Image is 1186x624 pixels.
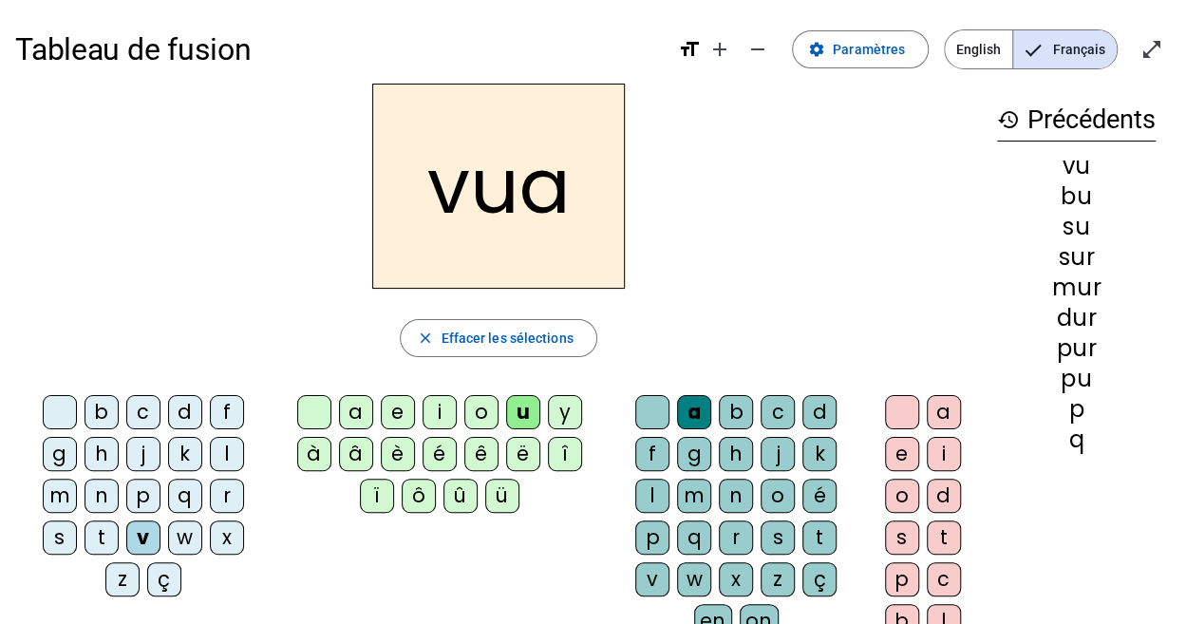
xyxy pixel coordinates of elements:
[997,276,1156,299] div: mur
[635,520,669,555] div: p
[927,395,961,429] div: a
[885,520,919,555] div: s
[997,368,1156,390] div: pu
[43,437,77,471] div: g
[719,395,753,429] div: b
[761,437,795,471] div: j
[944,29,1118,69] mat-button-toggle-group: Language selection
[423,395,457,429] div: i
[678,38,701,61] mat-icon: format_size
[210,395,244,429] div: f
[997,216,1156,238] div: su
[927,479,961,513] div: d
[1140,38,1163,61] mat-icon: open_in_full
[746,38,769,61] mat-icon: remove
[997,246,1156,269] div: sur
[1133,30,1171,68] button: Entrer en plein écran
[739,30,777,68] button: Diminuer la taille de la police
[126,520,160,555] div: v
[719,562,753,596] div: x
[43,520,77,555] div: s
[210,437,244,471] div: l
[372,84,625,289] h2: vua
[677,395,711,429] div: a
[802,479,837,513] div: é
[381,437,415,471] div: è
[1013,30,1117,68] span: Français
[485,479,519,513] div: ü
[85,520,119,555] div: t
[997,398,1156,421] div: p
[168,395,202,429] div: d
[927,437,961,471] div: i
[761,395,795,429] div: c
[126,395,160,429] div: c
[833,38,905,61] span: Paramètres
[761,520,795,555] div: s
[997,185,1156,208] div: bu
[719,437,753,471] div: h
[416,330,433,347] mat-icon: close
[126,437,160,471] div: j
[997,307,1156,330] div: dur
[808,41,825,58] mat-icon: settings
[997,337,1156,360] div: pur
[381,395,415,429] div: e
[792,30,929,68] button: Paramètres
[464,437,499,471] div: ê
[885,437,919,471] div: e
[635,562,669,596] div: v
[297,437,331,471] div: à
[464,395,499,429] div: o
[997,99,1156,142] h3: Précédents
[168,437,202,471] div: k
[15,19,663,80] h1: Tableau de fusion
[719,479,753,513] div: n
[701,30,739,68] button: Augmenter la taille de la police
[677,562,711,596] div: w
[885,479,919,513] div: o
[945,30,1012,68] span: English
[885,562,919,596] div: p
[761,562,795,596] div: z
[441,327,573,350] span: Effacer les sélections
[339,395,373,429] div: a
[708,38,731,61] mat-icon: add
[506,395,540,429] div: u
[548,395,582,429] div: y
[85,395,119,429] div: b
[210,520,244,555] div: x
[548,437,582,471] div: î
[635,437,669,471] div: f
[677,437,711,471] div: g
[147,562,181,596] div: ç
[43,479,77,513] div: m
[85,479,119,513] div: n
[210,479,244,513] div: r
[997,155,1156,178] div: vu
[802,520,837,555] div: t
[761,479,795,513] div: o
[126,479,160,513] div: p
[802,395,837,429] div: d
[400,319,596,357] button: Effacer les sélections
[719,520,753,555] div: r
[677,520,711,555] div: q
[105,562,140,596] div: z
[997,428,1156,451] div: q
[927,520,961,555] div: t
[168,479,202,513] div: q
[927,562,961,596] div: c
[423,437,457,471] div: é
[997,108,1020,131] mat-icon: history
[85,437,119,471] div: h
[677,479,711,513] div: m
[802,437,837,471] div: k
[635,479,669,513] div: l
[360,479,394,513] div: ï
[339,437,373,471] div: â
[802,562,837,596] div: ç
[506,437,540,471] div: ë
[168,520,202,555] div: w
[443,479,478,513] div: û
